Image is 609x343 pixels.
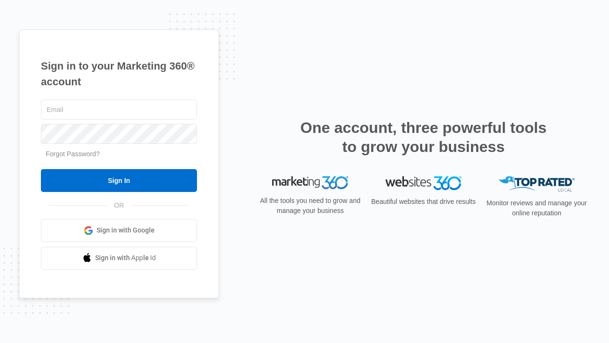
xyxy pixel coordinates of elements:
[483,198,590,218] p: Monitor reviews and manage your online reputation
[257,196,363,216] p: All the tools you need to grow and manage your business
[41,58,197,90] h1: Sign in to your Marketing 360® account
[95,253,156,263] span: Sign in with Apple Id
[385,176,462,190] img: Websites 360
[370,197,477,207] p: Beautiful websites that drive results
[297,118,550,156] h2: One account, three powerful tools to grow your business
[41,219,197,242] a: Sign in with Google
[41,100,197,120] input: Email
[499,176,575,192] img: Top Rated Local
[108,201,131,211] span: OR
[41,169,197,192] input: Sign In
[41,247,197,270] a: Sign in with Apple Id
[272,176,348,190] img: Marketing 360
[97,225,155,235] span: Sign in with Google
[46,150,100,158] a: Forgot Password?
